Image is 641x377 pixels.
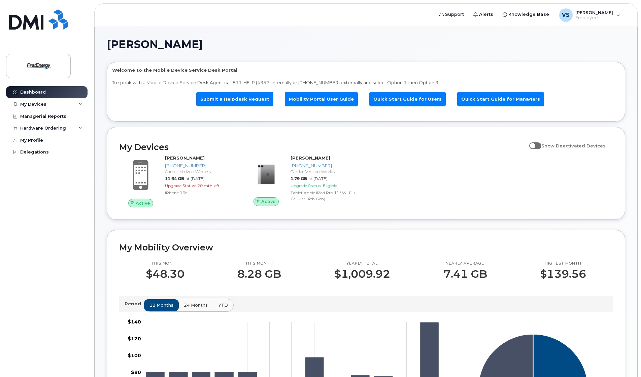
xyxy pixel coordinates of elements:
[250,158,282,191] img: image20231002-3703462-7tm9rn.jpeg
[146,268,184,280] p: $48.30
[334,261,390,266] p: Yearly total
[128,352,141,358] tspan: $100
[291,190,360,201] div: Tablet Apple iPad Pro 11" Wi-Fi + Cellular (4th Gen)
[125,301,144,307] p: Period
[165,155,205,161] strong: [PERSON_NAME]
[165,169,234,174] div: Carrier: Verizon Wireless
[119,155,237,207] a: Active[PERSON_NAME][PHONE_NUMBER]Carrier: Verizon Wireless11.64 GBat [DATE]Upgrade Status:20 mth ...
[128,335,141,341] tspan: $120
[443,261,487,266] p: Yearly average
[107,39,203,49] span: [PERSON_NAME]
[612,348,636,372] iframe: Messenger Launcher
[541,143,606,148] span: Show Deactivated Devices
[291,176,307,181] span: 1.79 GB
[218,302,228,308] span: YTD
[291,155,330,161] strong: [PERSON_NAME]
[184,302,208,308] span: 24 months
[128,318,141,324] tspan: $140
[245,155,362,206] a: Active[PERSON_NAME][PHONE_NUMBER]Carrier: Verizon Wireless1.79 GBat [DATE]Upgrade Status:Eligible...
[131,369,141,375] tspan: $80
[291,163,360,169] div: [PHONE_NUMBER]
[334,268,390,280] p: $1,009.92
[196,92,273,106] a: Submit a Helpdesk Request
[119,142,526,152] h2: My Devices
[112,67,620,73] p: Welcome to the Mobile Device Service Desk Portal
[261,198,276,205] span: Active
[119,242,613,252] h2: My Mobility Overview
[369,92,446,106] a: Quick Start Guide for Users
[443,268,487,280] p: 7.41 GB
[540,268,586,280] p: $139.56
[291,169,360,174] div: Carrier: Verizon Wireless
[291,183,322,188] span: Upgrade Status:
[457,92,544,106] a: Quick Start Guide for Managers
[529,139,535,145] input: Show Deactivated Devices
[112,79,620,86] p: To speak with a Mobile Device Service Desk Agent call 811-HELP (4357) internally or [PHONE_NUMBER...
[146,261,184,266] p: This month
[237,268,281,280] p: 8.28 GB
[185,176,205,181] span: at [DATE]
[165,163,234,169] div: [PHONE_NUMBER]
[285,92,358,106] a: Mobility Portal User Guide
[308,176,328,181] span: at [DATE]
[165,190,234,196] div: iPhone 16e
[136,200,150,206] span: Active
[165,183,196,188] span: Upgrade Status:
[540,261,586,266] p: Highest month
[197,183,220,188] span: 20 mth left
[165,176,184,181] span: 11.64 GB
[237,261,281,266] p: This month
[323,183,337,188] span: Eligible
